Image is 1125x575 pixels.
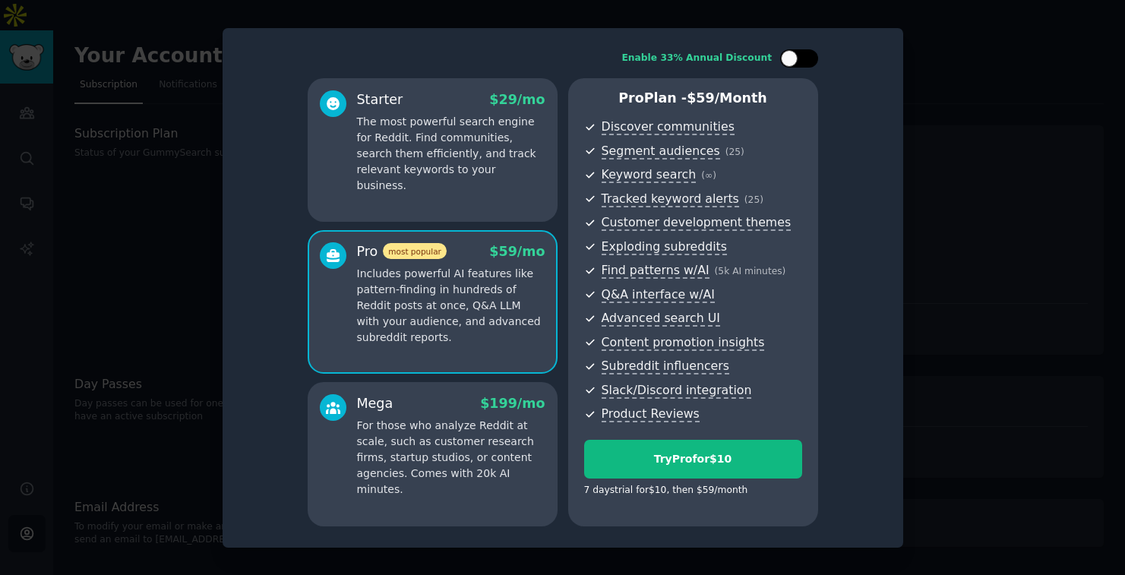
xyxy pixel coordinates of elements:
span: ( 5k AI minutes ) [715,266,786,276]
p: The most powerful search engine for Reddit. Find communities, search them efficiently, and track ... [357,114,545,194]
span: ( 25 ) [744,194,763,205]
span: $ 199 /mo [480,396,545,411]
span: Q&A interface w/AI [602,287,715,303]
div: Enable 33% Annual Discount [622,52,773,65]
p: For those who analyze Reddit at scale, such as customer research firms, startup studios, or conte... [357,418,545,498]
span: most popular [383,243,447,259]
span: Content promotion insights [602,335,765,351]
span: Tracked keyword alerts [602,191,739,207]
span: Product Reviews [602,406,700,422]
button: TryProfor$10 [584,440,802,479]
span: Keyword search [602,167,697,183]
span: Slack/Discord integration [602,383,752,399]
div: Pro [357,242,447,261]
span: Find patterns w/AI [602,263,709,279]
p: Includes powerful AI features like pattern-finding in hundreds of Reddit posts at once, Q&A LLM w... [357,266,545,346]
span: Exploding subreddits [602,239,727,255]
span: $ 59 /month [687,90,767,106]
div: Mega [357,394,393,413]
div: Starter [357,90,403,109]
span: ( 25 ) [725,147,744,157]
p: Pro Plan - [584,89,802,108]
span: Customer development themes [602,215,792,231]
span: ( ∞ ) [701,170,716,181]
span: Advanced search UI [602,311,720,327]
span: Discover communities [602,119,735,135]
span: Segment audiences [602,144,720,160]
div: Try Pro for $10 [585,451,801,467]
span: $ 59 /mo [489,244,545,259]
div: 7 days trial for $10 , then $ 59 /month [584,484,748,498]
span: Subreddit influencers [602,359,729,374]
span: $ 29 /mo [489,92,545,107]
